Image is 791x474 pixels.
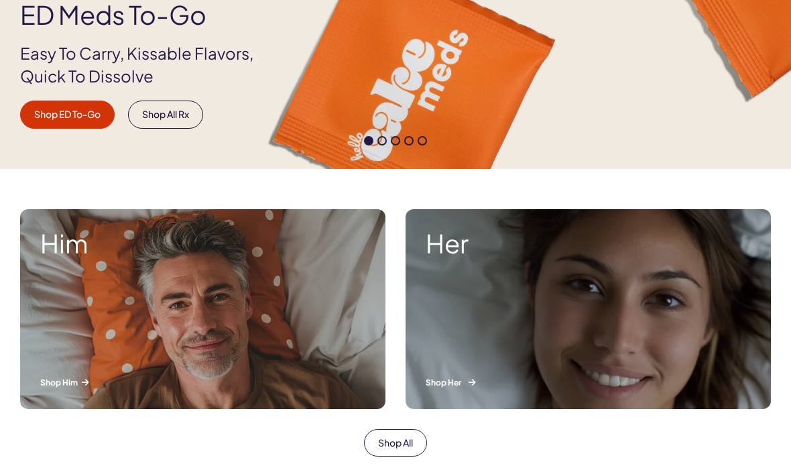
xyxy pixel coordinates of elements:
[20,42,276,87] p: Easy To Carry, Kissable Flavors, Quick To Dissolve
[10,199,395,419] a: A man smiling while lying in bed. Him Shop Him
[20,1,276,29] h1: ED Meds to-go
[128,101,203,129] a: Shop All Rx
[40,229,365,257] strong: Him
[395,199,781,419] a: A woman smiling while lying in bed. Her Shop Her
[40,377,365,388] p: Shop Him
[20,101,115,129] a: Shop ED To-Go
[426,229,751,257] strong: Her
[426,377,751,388] p: Shop Her
[364,429,427,457] a: Shop All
